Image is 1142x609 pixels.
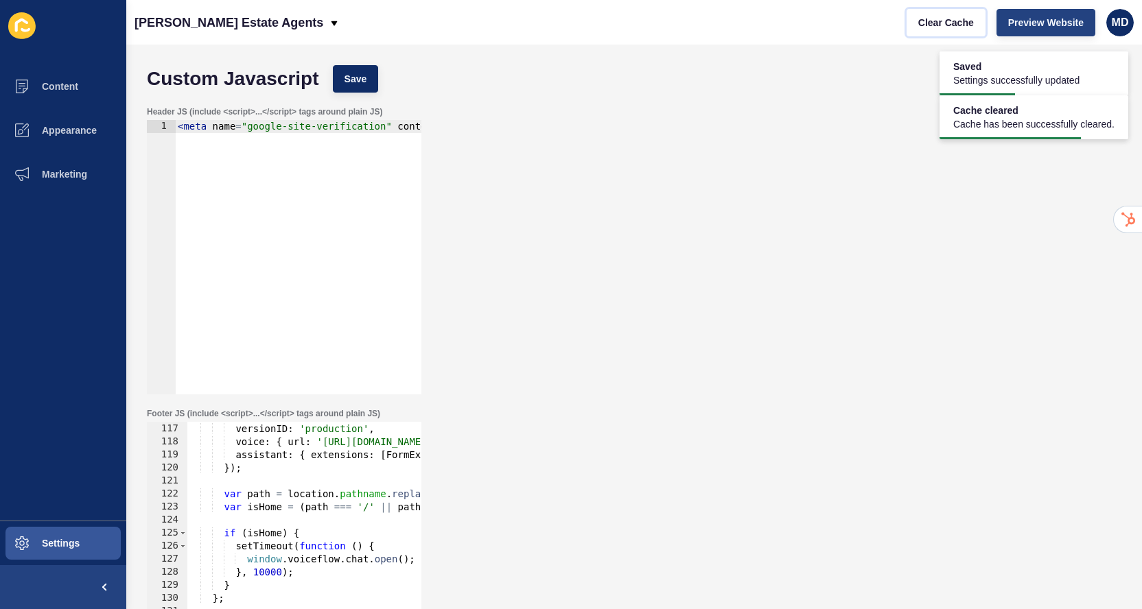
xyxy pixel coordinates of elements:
[345,72,367,86] span: Save
[997,9,1095,36] button: Preview Website
[147,422,187,435] div: 117
[147,579,187,592] div: 129
[1008,16,1084,29] span: Preview Website
[135,5,323,40] p: [PERSON_NAME] Estate Agents
[147,462,187,475] div: 120
[953,104,1115,117] span: Cache cleared
[147,449,187,462] div: 119
[907,9,986,36] button: Clear Cache
[333,65,379,93] button: Save
[147,553,187,566] div: 127
[147,566,187,579] div: 128
[147,120,176,133] div: 1
[147,592,187,605] div: 130
[953,73,1080,87] span: Settings successfully updated
[147,488,187,501] div: 122
[147,514,187,527] div: 124
[953,117,1115,131] span: Cache has been successfully cleared.
[147,527,187,540] div: 125
[147,106,382,117] label: Header JS (include <script>...</script> tags around plain JS)
[147,540,187,553] div: 126
[147,475,187,488] div: 121
[147,408,380,419] label: Footer JS (include <script>...</script> tags around plain JS)
[953,60,1080,73] span: Saved
[1112,16,1129,29] span: MD
[147,501,187,514] div: 123
[147,72,319,86] h1: Custom Javascript
[147,435,187,449] div: 118
[918,16,974,29] span: Clear Cache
